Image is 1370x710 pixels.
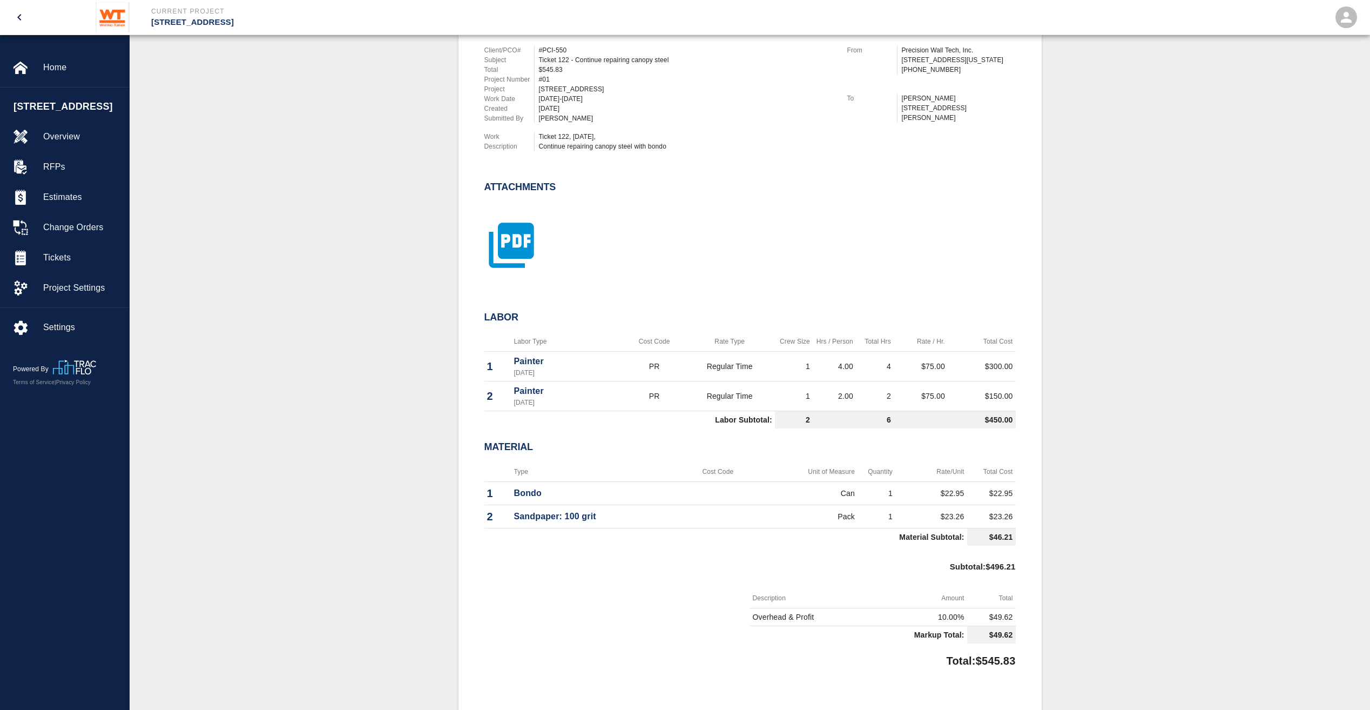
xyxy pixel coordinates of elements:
div: Ticket 122 - Continue repairing canopy steel [539,55,834,65]
th: Total Cost [948,332,1016,352]
td: 1 [858,481,895,505]
p: 1 [487,358,509,374]
span: Estimates [43,191,120,204]
td: PR [624,381,685,411]
td: $46.21 [967,528,1016,546]
img: TracFlo [53,360,96,374]
p: Sandpaper: 100 grit [514,510,674,523]
p: Bondo [514,487,674,500]
th: Rate / Hr. [894,332,948,352]
div: [DATE] [539,104,834,113]
button: open drawer [6,4,32,30]
th: Total Cost [967,462,1016,482]
th: Quantity [858,462,895,482]
td: $150.00 [948,381,1016,411]
td: 1 [858,505,895,528]
span: RFPs [43,160,120,173]
p: [PHONE_NUMBER] [902,65,1016,75]
div: [STREET_ADDRESS] [539,84,834,94]
td: $450.00 [894,411,1016,429]
span: Change Orders [43,221,120,234]
div: Ticket 122, [DATE], Continue repairing canopy steel with bondo [539,132,834,151]
span: Settings [43,321,120,334]
p: Project Number [484,75,534,84]
td: Pack [759,505,858,528]
td: $75.00 [894,381,948,411]
th: Type [511,462,677,482]
th: Hrs / Person [813,332,856,352]
p: To [847,93,897,103]
td: $22.95 [895,481,967,505]
h2: Attachments [484,182,556,193]
div: #PCI-550 [539,45,834,55]
p: Painter [514,385,622,398]
td: $75.00 [894,352,948,381]
th: Crew Size [775,332,813,352]
td: Can [759,481,858,505]
td: 1 [775,352,813,381]
p: [DATE] [514,368,622,378]
p: Submitted By [484,113,534,123]
td: 4 [856,352,894,381]
td: $300.00 [948,352,1016,381]
th: Description [750,588,870,608]
img: Whiting-Turner [96,2,130,32]
p: [DATE] [514,398,622,407]
span: | [55,379,56,385]
td: Regular Time [684,352,774,381]
p: [STREET_ADDRESS][PERSON_NAME] [902,103,1016,123]
td: 2 [856,381,894,411]
th: Unit of Measure [759,462,858,482]
p: Subject [484,55,534,65]
span: Home [43,61,120,74]
th: Amount [870,588,967,608]
h2: Material [484,441,1016,453]
th: Total [967,588,1016,608]
p: 2 [487,388,509,404]
p: Total: $545.83 [946,648,1015,669]
a: Terms of Service [13,379,55,385]
td: PR [624,352,685,381]
td: Overhead & Profit [750,608,870,626]
div: [PERSON_NAME] [539,113,834,123]
p: [PERSON_NAME] [902,93,1016,103]
p: 2 [487,508,509,525]
td: 4.00 [813,352,856,381]
p: Work Description [484,132,534,151]
div: $545.83 [539,65,834,75]
th: Total Hrs [856,332,894,352]
p: Painter [514,355,622,368]
td: 10.00% [870,608,967,626]
iframe: Chat Widget [1316,658,1370,710]
td: Regular Time [684,381,774,411]
span: Tickets [43,251,120,264]
p: Work Date [484,94,534,104]
td: Labor Subtotal: [484,411,775,429]
span: Project Settings [43,282,120,294]
p: Precision Wall Tech, Inc. [902,45,1016,55]
p: From [847,45,897,55]
p: Client/PCO# [484,45,534,55]
p: Subtotal : $496.21 [950,550,1016,588]
td: Markup Total: [750,626,967,644]
th: Labor Type [511,332,624,352]
th: Cost Code [624,332,685,352]
p: Project [484,84,534,94]
h2: Labor [484,312,1016,324]
p: Current Project [151,6,744,16]
span: [STREET_ADDRESS] [14,99,124,114]
p: 1 [487,485,509,501]
td: $22.95 [967,481,1016,505]
td: 6 [813,411,894,429]
td: $23.26 [967,505,1016,528]
p: [STREET_ADDRESS] [151,16,744,29]
td: 1 [775,381,813,411]
td: $49.62 [967,626,1016,644]
p: [STREET_ADDRESS][US_STATE] [902,55,1016,65]
th: Rate Type [684,332,774,352]
span: Overview [43,130,120,143]
p: Total [484,65,534,75]
p: Powered By [13,364,53,374]
p: Created [484,104,534,113]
